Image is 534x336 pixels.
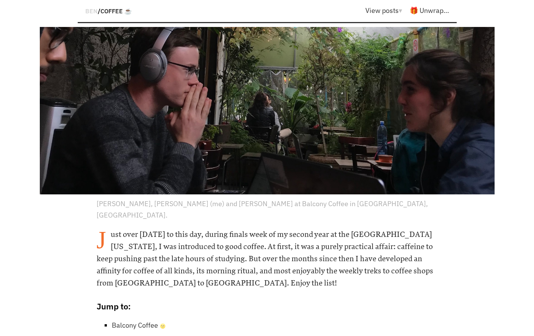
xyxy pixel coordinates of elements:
[399,6,402,15] span: ▾
[85,4,132,18] div: /
[85,7,98,15] a: BEN
[97,198,438,221] p: [PERSON_NAME], [PERSON_NAME] (me) and [PERSON_NAME] at Balcony Coffee in [GEOGRAPHIC_DATA], [GEOG...
[97,301,131,312] strong: Jump to:
[97,229,438,289] h6: Just over [DATE] to this day, during finals week of my second year at the [GEOGRAPHIC_DATA][US_ST...
[112,321,166,330] a: Balcony Coffee🌝
[100,7,132,15] a: Coffee ☕️
[158,323,166,329] span: 🌝
[410,6,449,15] a: 🎁 Unwrap...
[365,6,410,15] a: View posts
